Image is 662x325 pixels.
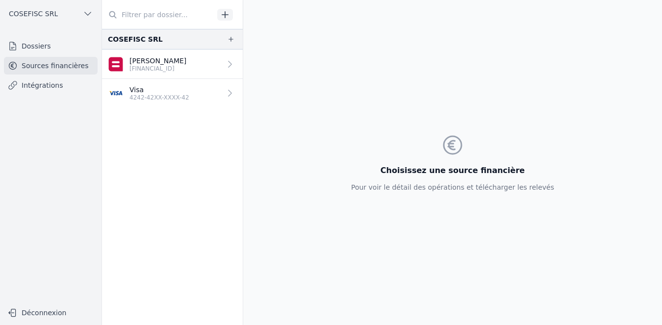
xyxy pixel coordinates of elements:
img: visa.png [108,85,124,101]
p: [FINANCIAL_ID] [129,65,186,73]
a: Visa 4242-42XX-XXXX-42 [102,79,243,108]
div: COSEFISC SRL [108,33,163,45]
h3: Choisissez une source financière [351,165,554,176]
a: Dossiers [4,37,98,55]
a: Intégrations [4,76,98,94]
a: Sources financières [4,57,98,75]
button: COSEFISC SRL [4,6,98,22]
a: [PERSON_NAME] [FINANCIAL_ID] [102,50,243,79]
p: Pour voir le détail des opérations et télécharger les relevés [351,182,554,192]
span: COSEFISC SRL [9,9,58,19]
img: belfius-1.png [108,56,124,72]
p: 4242-42XX-XXXX-42 [129,94,189,101]
p: Visa [129,85,189,95]
input: Filtrer par dossier... [102,6,214,24]
p: [PERSON_NAME] [129,56,186,66]
button: Déconnexion [4,305,98,321]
